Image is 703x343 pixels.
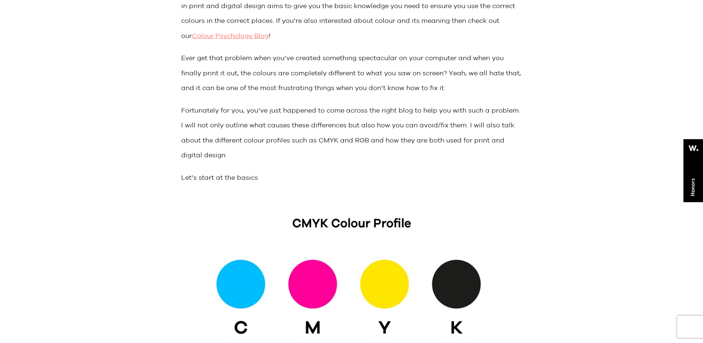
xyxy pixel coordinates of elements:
p: Let’s start at the basics [181,170,522,185]
p: Fortunately for you, you’ve just happened to come across the right blog to help you with such a p... [181,103,522,163]
p: Ever get that problem when you’ve created something spectacular on your computer and when you fin... [181,51,522,96]
a: Colour Psychology Blog [192,32,269,40]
